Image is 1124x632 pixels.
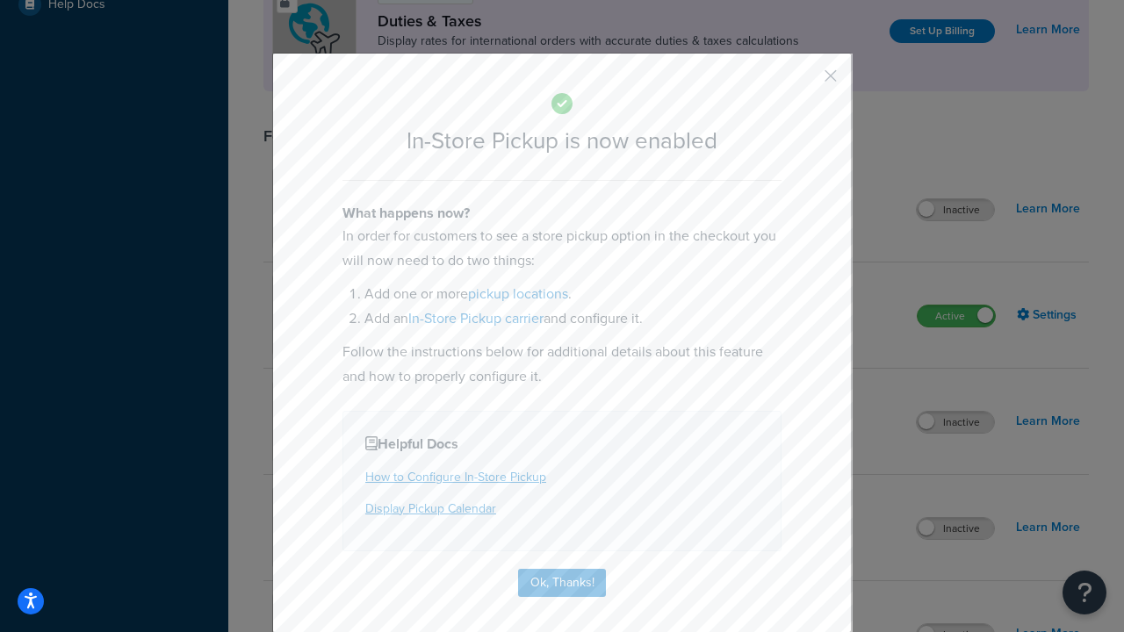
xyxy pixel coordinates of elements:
p: In order for customers to see a store pickup option in the checkout you will now need to do two t... [342,224,782,273]
li: Add one or more . [364,282,782,306]
a: How to Configure In-Store Pickup [365,468,546,486]
li: Add an and configure it. [364,306,782,331]
button: Ok, Thanks! [518,569,606,597]
a: pickup locations [468,284,568,304]
h4: What happens now? [342,203,782,224]
a: In-Store Pickup carrier [408,308,544,328]
p: Follow the instructions below for additional details about this feature and how to properly confi... [342,340,782,389]
h4: Helpful Docs [365,434,759,455]
a: Display Pickup Calendar [365,499,496,518]
h2: In-Store Pickup is now enabled [342,128,782,154]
